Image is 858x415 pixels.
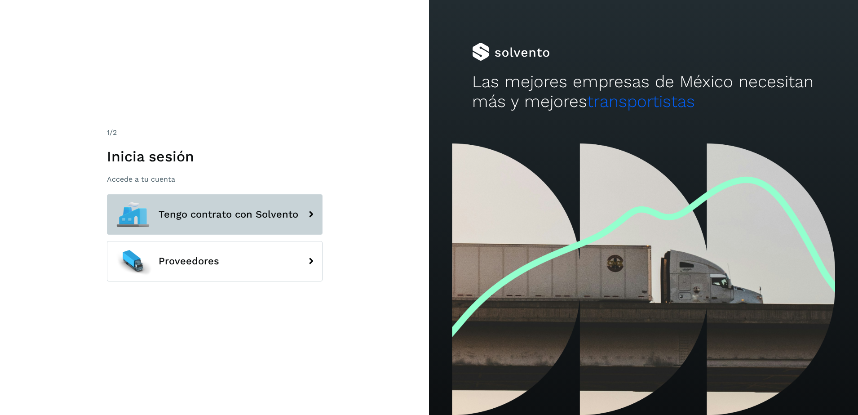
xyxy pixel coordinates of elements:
span: Proveedores [159,256,219,267]
span: 1 [107,128,110,137]
button: Proveedores [107,241,323,281]
button: Tengo contrato con Solvento [107,194,323,235]
h2: Las mejores empresas de México necesitan más y mejores [472,72,815,112]
span: transportistas [587,92,695,111]
h1: Inicia sesión [107,148,323,165]
p: Accede a tu cuenta [107,175,323,183]
span: Tengo contrato con Solvento [159,209,298,220]
div: /2 [107,127,323,138]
